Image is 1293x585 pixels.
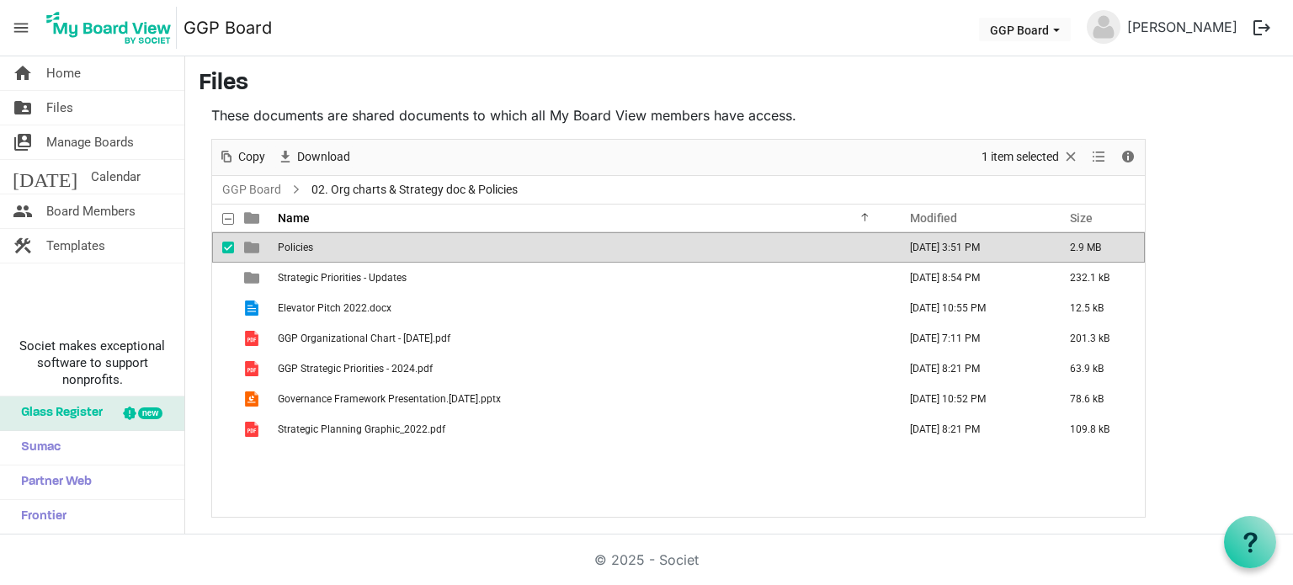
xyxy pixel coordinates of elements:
[892,293,1052,323] td: May 29, 2023 10:55 PM column header Modified
[234,293,273,323] td: is template cell column header type
[184,11,272,45] a: GGP Board
[979,146,1083,168] button: Selection
[219,179,285,200] a: GGP Board
[91,160,141,194] span: Calendar
[46,194,136,228] span: Board Members
[212,414,234,444] td: checkbox
[1244,10,1280,45] button: logout
[13,160,77,194] span: [DATE]
[5,12,37,44] span: menu
[278,393,501,405] span: Governance Framework Presentation.[DATE].pptx
[295,146,352,168] span: Download
[308,179,521,200] span: 02. Org charts & Strategy doc & Policies
[1120,10,1244,44] a: [PERSON_NAME]
[278,211,310,225] span: Name
[212,263,234,293] td: checkbox
[212,140,271,175] div: Copy
[46,229,105,263] span: Templates
[211,105,1146,125] p: These documents are shared documents to which all My Board View members have access.
[1052,293,1145,323] td: 12.5 kB is template cell column header Size
[234,384,273,414] td: is template cell column header type
[273,293,892,323] td: Elevator Pitch 2022.docx is template cell column header Name
[1114,140,1142,175] div: Details
[273,323,892,354] td: GGP Organizational Chart - October 2022.pdf is template cell column header Name
[273,232,892,263] td: Policies is template cell column header Name
[13,91,33,125] span: folder_shared
[892,384,1052,414] td: May 29, 2023 10:52 PM column header Modified
[212,354,234,384] td: checkbox
[594,551,699,568] a: © 2025 - Societ
[273,414,892,444] td: Strategic Planning Graphic_2022.pdf is template cell column header Name
[234,414,273,444] td: is template cell column header type
[271,140,356,175] div: Download
[278,423,445,435] span: Strategic Planning Graphic_2022.pdf
[278,332,450,344] span: GGP Organizational Chart - [DATE].pdf
[13,125,33,159] span: switch_account
[892,263,1052,293] td: November 26, 2024 8:54 PM column header Modified
[1052,323,1145,354] td: 201.3 kB is template cell column header Size
[46,91,73,125] span: Files
[46,125,134,159] span: Manage Boards
[46,56,81,90] span: Home
[980,146,1061,168] span: 1 item selected
[278,302,391,314] span: Elevator Pitch 2022.docx
[215,146,269,168] button: Copy
[278,242,313,253] span: Policies
[1087,10,1120,44] img: no-profile-picture.svg
[892,323,1052,354] td: June 24, 2024 7:11 PM column header Modified
[8,338,177,388] span: Societ makes exceptional software to support nonprofits.
[1052,384,1145,414] td: 78.6 kB is template cell column header Size
[212,323,234,354] td: checkbox
[910,211,957,225] span: Modified
[892,232,1052,263] td: September 23, 2025 3:51 PM column header Modified
[13,431,61,465] span: Sumac
[13,500,67,534] span: Frontier
[1117,146,1140,168] button: Details
[234,232,273,263] td: is template cell column header type
[138,407,162,419] div: new
[212,232,234,263] td: checkbox
[892,414,1052,444] td: May 29, 2023 8:21 PM column header Modified
[41,7,177,49] img: My Board View Logo
[1052,354,1145,384] td: 63.9 kB is template cell column header Size
[13,465,92,499] span: Partner Web
[1070,211,1093,225] span: Size
[234,263,273,293] td: is template cell column header type
[13,56,33,90] span: home
[234,323,273,354] td: is template cell column header type
[274,146,354,168] button: Download
[41,7,184,49] a: My Board View Logo
[273,354,892,384] td: GGP Strategic Priorities - 2024.pdf is template cell column header Name
[1052,232,1145,263] td: 2.9 MB is template cell column header Size
[13,396,103,430] span: Glass Register
[212,384,234,414] td: checkbox
[237,146,267,168] span: Copy
[199,70,1280,98] h3: Files
[979,18,1071,41] button: GGP Board dropdownbutton
[212,293,234,323] td: checkbox
[273,384,892,414] td: Governance Framework Presentation.February 2022.pptx is template cell column header Name
[278,363,433,375] span: GGP Strategic Priorities - 2024.pdf
[1088,146,1109,168] button: View dropdownbutton
[273,263,892,293] td: Strategic Priorities - Updates is template cell column header Name
[1052,414,1145,444] td: 109.8 kB is template cell column header Size
[278,272,407,284] span: Strategic Priorities - Updates
[13,194,33,228] span: people
[234,354,273,384] td: is template cell column header type
[976,140,1085,175] div: Clear selection
[892,354,1052,384] td: June 21, 2024 8:21 PM column header Modified
[1052,263,1145,293] td: 232.1 kB is template cell column header Size
[13,229,33,263] span: construction
[1085,140,1114,175] div: View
